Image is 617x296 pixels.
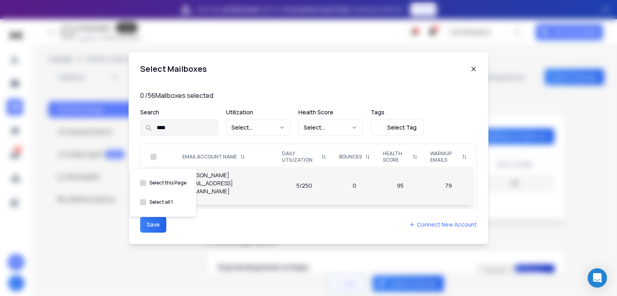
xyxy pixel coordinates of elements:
[298,108,363,116] p: Health Score
[371,108,423,116] p: Tags
[588,268,607,288] div: Open Intercom Messenger
[140,108,218,116] p: Search
[226,108,290,116] p: Utilization
[140,91,477,100] p: 0 / 56 Mailboxes selected
[149,199,173,205] label: Select all 1
[149,180,186,186] label: Select this Page
[140,63,207,75] h1: Select Mailboxes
